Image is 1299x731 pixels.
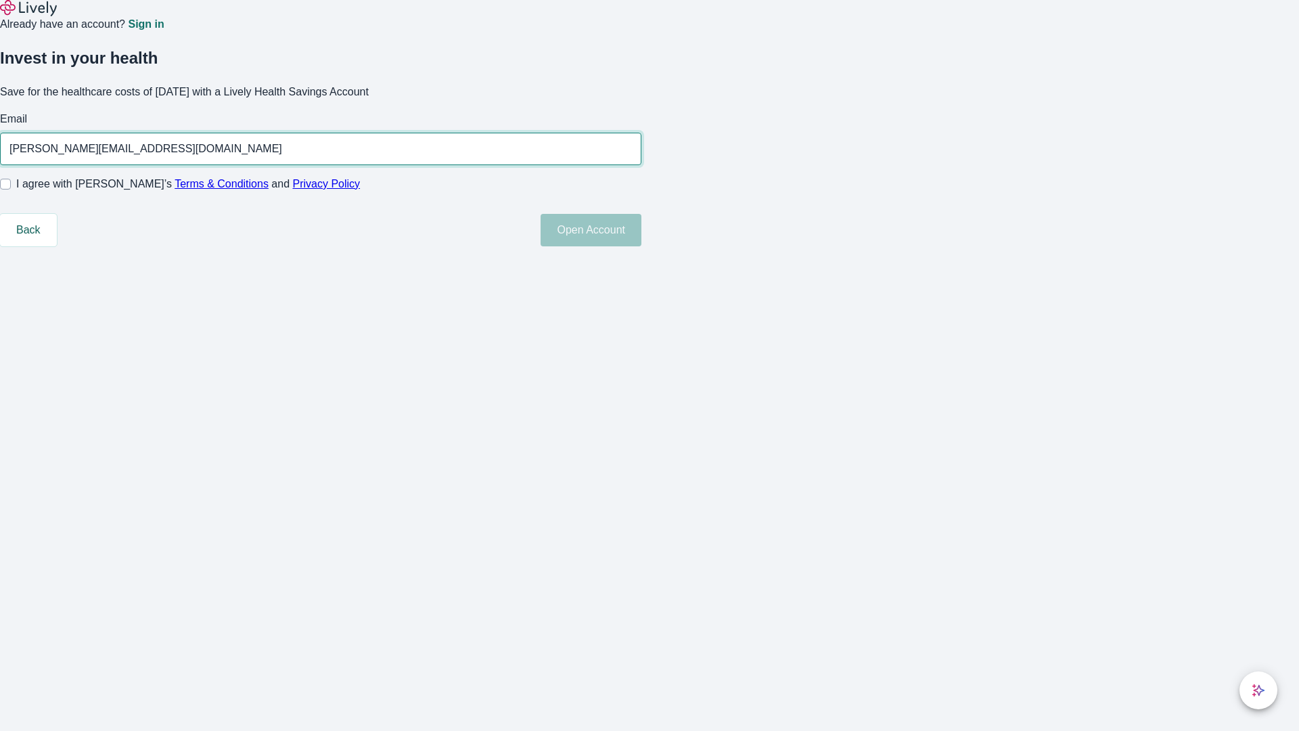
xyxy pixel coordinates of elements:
a: Privacy Policy [293,178,361,190]
a: Sign in [128,19,164,30]
span: I agree with [PERSON_NAME]’s and [16,176,360,192]
a: Terms & Conditions [175,178,269,190]
svg: Lively AI Assistant [1252,684,1265,697]
button: chat [1239,671,1277,709]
